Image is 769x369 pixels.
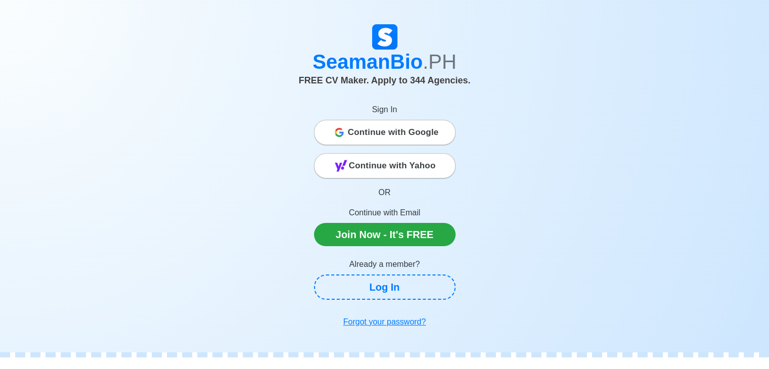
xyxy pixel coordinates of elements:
[314,274,456,300] a: Log In
[314,153,456,178] button: Continue with Yahoo
[314,258,456,270] p: Already a member?
[314,223,456,246] a: Join Now - It's FREE
[348,122,439,143] span: Continue with Google
[104,50,665,74] h1: SeamanBio
[423,51,457,73] span: .PH
[343,317,426,326] u: Forgot your password?
[314,104,456,116] p: Sign In
[314,207,456,219] p: Continue with Email
[299,75,471,85] span: FREE CV Maker. Apply to 344 Agencies.
[372,24,397,50] img: Logo
[314,120,456,145] button: Continue with Google
[314,187,456,199] p: OR
[314,312,456,332] a: Forgot your password?
[349,156,436,176] span: Continue with Yahoo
